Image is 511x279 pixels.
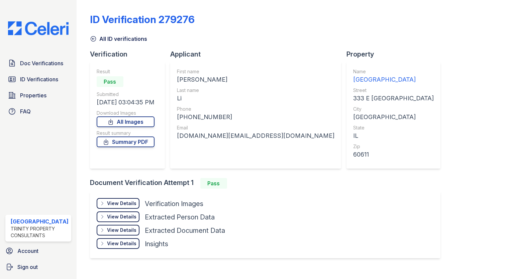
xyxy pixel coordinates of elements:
div: Download Images [97,110,155,116]
a: Properties [5,89,71,102]
div: 333 E [GEOGRAPHIC_DATA] [353,94,434,103]
div: View Details [107,213,136,220]
div: Email [177,124,334,131]
a: Name [GEOGRAPHIC_DATA] [353,68,434,84]
div: Verification Images [145,199,203,208]
span: Properties [20,91,46,99]
div: Result summary [97,130,155,136]
div: Trinity Property Consultants [11,225,69,239]
span: Doc Verifications [20,59,63,67]
span: FAQ [20,107,31,115]
img: CE_Logo_Blue-a8612792a0a2168367f1c8372b55b34899dd931a85d93a1a3d3e32e68fde9ad4.png [3,21,74,35]
a: Sign out [3,260,74,274]
div: View Details [107,240,136,247]
div: City [353,106,434,112]
div: [GEOGRAPHIC_DATA] [353,75,434,84]
div: [DOMAIN_NAME][EMAIL_ADDRESS][DOMAIN_NAME] [177,131,334,141]
div: Street [353,87,434,94]
div: [GEOGRAPHIC_DATA] [353,112,434,122]
a: All Images [97,116,155,127]
div: First name [177,68,334,75]
div: [GEOGRAPHIC_DATA] [11,217,69,225]
div: Li [177,94,334,103]
a: Doc Verifications [5,57,71,70]
a: FAQ [5,105,71,118]
div: State [353,124,434,131]
div: Extracted Document Data [145,226,225,235]
div: Last name [177,87,334,94]
div: IL [353,131,434,141]
div: Extracted Person Data [145,212,215,222]
span: Sign out [17,263,38,271]
a: Account [3,244,74,258]
div: Verification [90,50,170,59]
div: [DATE] 03:04:35 PM [97,98,155,107]
div: Document Verification Attempt 1 [90,178,446,189]
div: ID Verification 279276 [90,13,195,25]
div: View Details [107,227,136,234]
span: ID Verifications [20,75,58,83]
div: Pass [200,178,227,189]
div: 60611 [353,150,434,159]
div: Pass [97,76,123,87]
span: Account [17,247,38,255]
a: ID Verifications [5,73,71,86]
div: Submitted [97,91,155,98]
div: View Details [107,200,136,207]
div: Applicant [170,50,346,59]
div: [PHONE_NUMBER] [177,112,334,122]
a: Summary PDF [97,136,155,147]
div: Name [353,68,434,75]
div: Result [97,68,155,75]
div: Insights [145,239,168,249]
div: Phone [177,106,334,112]
a: All ID verifications [90,35,147,43]
div: [PERSON_NAME] [177,75,334,84]
div: Zip [353,143,434,150]
div: Property [346,50,446,59]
